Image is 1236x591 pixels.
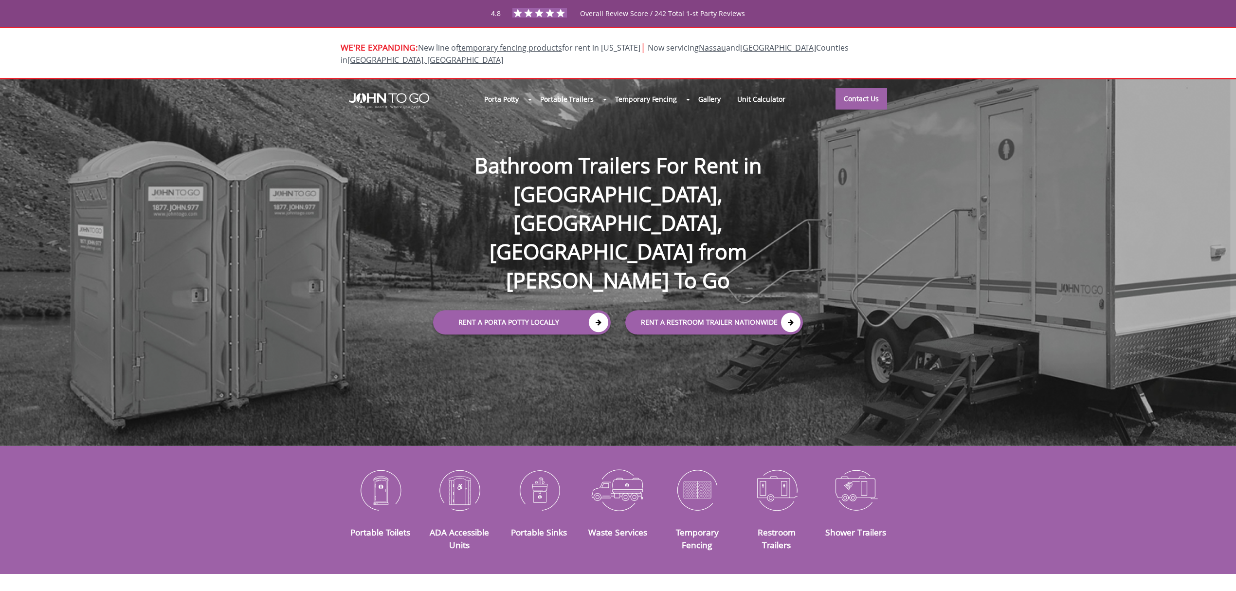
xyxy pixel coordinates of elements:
a: ADA Accessible Units [430,526,489,551]
a: Portable Trailers [532,89,601,110]
a: Temporary Fencing [676,526,719,551]
img: Shower-Trailers-icon_N.png [823,464,888,515]
img: ADA-Accessible-Units-icon_N.png [427,464,492,515]
a: Nassau [699,42,726,53]
img: Portable-Toilets-icon_N.png [348,464,413,515]
a: Waste Services [588,526,647,538]
img: Temporary-Fencing-cion_N.png [665,464,729,515]
a: Portable Toilets [350,526,410,538]
span: | [640,40,646,54]
h1: Bathroom Trailers For Rent in [GEOGRAPHIC_DATA], [GEOGRAPHIC_DATA], [GEOGRAPHIC_DATA] from [PERSO... [423,120,813,295]
img: JOHN to go [349,93,429,109]
a: Contact Us [836,88,887,110]
a: Gallery [690,89,729,110]
a: rent a RESTROOM TRAILER Nationwide [625,310,803,334]
a: temporary fencing products [458,42,562,53]
img: Restroom-Trailers-icon_N.png [744,464,809,515]
a: Porta Potty [476,89,527,110]
span: New line of for rent in [US_STATE] [341,42,849,65]
span: Now servicing and Counties in [341,42,849,65]
a: Unit Calculator [729,89,794,110]
a: Shower Trailers [825,526,886,538]
img: Portable-Sinks-icon_N.png [507,464,571,515]
span: 4.8 [491,9,501,18]
a: [GEOGRAPHIC_DATA], [GEOGRAPHIC_DATA] [347,55,503,65]
img: Waste-Services-icon_N.png [586,464,651,515]
span: Overall Review Score / 242 Total 1-st Party Reviews [580,9,745,37]
a: [GEOGRAPHIC_DATA] [740,42,816,53]
span: WE'RE EXPANDING: [341,41,418,53]
a: Temporary Fencing [607,89,685,110]
a: Restroom Trailers [758,526,796,551]
a: Portable Sinks [511,526,567,538]
a: Rent a Porta Potty Locally [433,310,611,334]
